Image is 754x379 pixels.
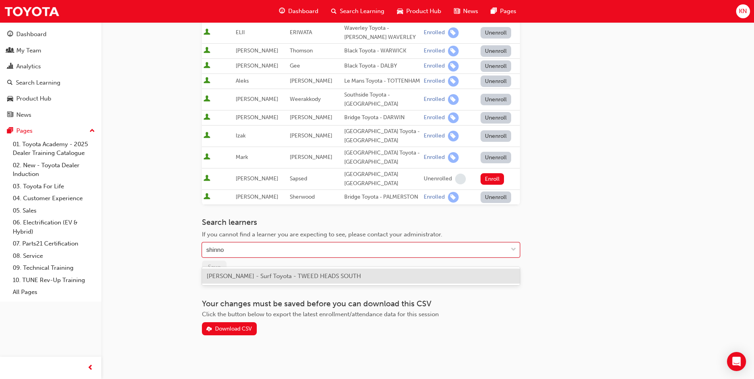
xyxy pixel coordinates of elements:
div: Analytics [16,62,41,71]
span: ELII [236,29,245,36]
div: Bridge Toyota - DARWIN [344,113,421,122]
a: Product Hub [3,91,98,106]
a: News [3,108,98,122]
button: Unenroll [481,45,512,57]
span: news-icon [7,112,13,119]
span: learningRecordVerb_ENROLL-icon [448,76,459,87]
button: Pages [3,124,98,138]
span: Product Hub [406,7,441,16]
div: Product Hub [16,94,51,103]
a: news-iconNews [448,3,485,19]
span: If you cannot find a learner you are expecting to see, please contact your administrator. [202,231,442,238]
button: Unenroll [481,27,512,39]
div: Search Learning [16,78,60,87]
a: My Team [3,43,98,58]
div: Waverley Toyota - [PERSON_NAME] WAVERLEY [344,24,421,42]
a: Search Learning [3,75,98,90]
span: KN [739,7,747,16]
span: pages-icon [7,128,13,135]
span: [PERSON_NAME] [236,96,278,102]
div: Black Toyota - DALBY [344,62,421,71]
a: All Pages [10,286,98,298]
span: search-icon [331,6,337,16]
div: Download CSV [215,325,252,332]
span: car-icon [7,95,13,102]
h3: Your changes must be saved before you can download this CSV [202,299,520,308]
span: [PERSON_NAME] [236,62,278,69]
button: KN [736,4,750,18]
button: Unenroll [481,112,512,124]
span: learningRecordVerb_NONE-icon [455,174,466,184]
button: Save [202,261,227,274]
span: guage-icon [279,6,285,16]
a: 10. TUNE Rev-Up Training [10,274,98,286]
span: [PERSON_NAME] [290,154,332,160]
span: down-icon [511,245,516,255]
span: User is active [204,193,210,201]
button: DashboardMy TeamAnalyticsSearch LearningProduct HubNews [3,25,98,124]
span: Click the button below to export the latest enrollment/attendance data for this session [202,311,439,318]
a: 04. Customer Experience [10,192,98,205]
div: Enrolled [424,96,445,103]
div: My Team [16,46,41,55]
div: [GEOGRAPHIC_DATA] [GEOGRAPHIC_DATA] [344,170,421,188]
div: News [16,110,31,120]
span: Sapsed [290,175,307,182]
span: learningRecordVerb_ENROLL-icon [448,152,459,163]
a: search-iconSearch Learning [325,3,391,19]
div: Le Mans Toyota - TOTTENHAM [344,77,421,86]
div: Bridge Toyota - PALMERSTON [344,193,421,202]
a: Analytics [3,59,98,74]
div: Enrolled [424,47,445,55]
span: Gee [290,62,300,69]
button: Unenroll [481,75,512,87]
span: User is active [204,77,210,85]
span: Aleks [236,77,249,84]
a: pages-iconPages [485,3,523,19]
span: news-icon [454,6,460,16]
span: learningRecordVerb_ENROLL-icon [448,192,459,203]
div: Open Intercom Messenger [727,352,746,371]
div: Enrolled [424,62,445,70]
span: User is active [204,175,210,183]
a: 07. Parts21 Certification [10,238,98,250]
button: Unenroll [481,191,512,203]
span: people-icon [7,47,13,54]
button: Unenroll [481,94,512,105]
div: Enrolled [424,114,445,122]
div: Pages [16,126,33,135]
span: User is active [204,114,210,122]
span: User is active [204,62,210,70]
span: learningRecordVerb_ENROLL-icon [448,131,459,141]
span: [PERSON_NAME] [236,175,278,182]
span: [PERSON_NAME] [236,193,278,200]
div: Enrolled [424,193,445,201]
span: User is active [204,95,210,103]
a: 03. Toyota For Life [10,180,98,193]
span: User is active [204,47,210,55]
a: 02. New - Toyota Dealer Induction [10,159,98,180]
span: Dashboard [288,7,318,16]
span: Search Learning [340,7,384,16]
a: 09. Technical Training [10,262,98,274]
span: learningRecordVerb_ENROLL-icon [448,94,459,105]
span: User is active [204,29,210,37]
span: [PERSON_NAME] [290,132,332,139]
span: Pages [500,7,516,16]
button: Download CSV [202,322,257,335]
span: download-icon [206,326,212,333]
div: Enrolled [424,132,445,140]
a: guage-iconDashboard [273,3,325,19]
span: learningRecordVerb_ENROLL-icon [448,61,459,72]
a: 05. Sales [10,205,98,217]
span: prev-icon [87,363,93,373]
span: News [463,7,478,16]
h3: Search learners [202,218,520,227]
span: Thomson [290,47,313,54]
span: car-icon [397,6,403,16]
span: guage-icon [7,31,13,38]
button: Unenroll [481,130,512,142]
span: [PERSON_NAME] [290,77,332,84]
div: Black Toyota - WARWICK [344,46,421,56]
